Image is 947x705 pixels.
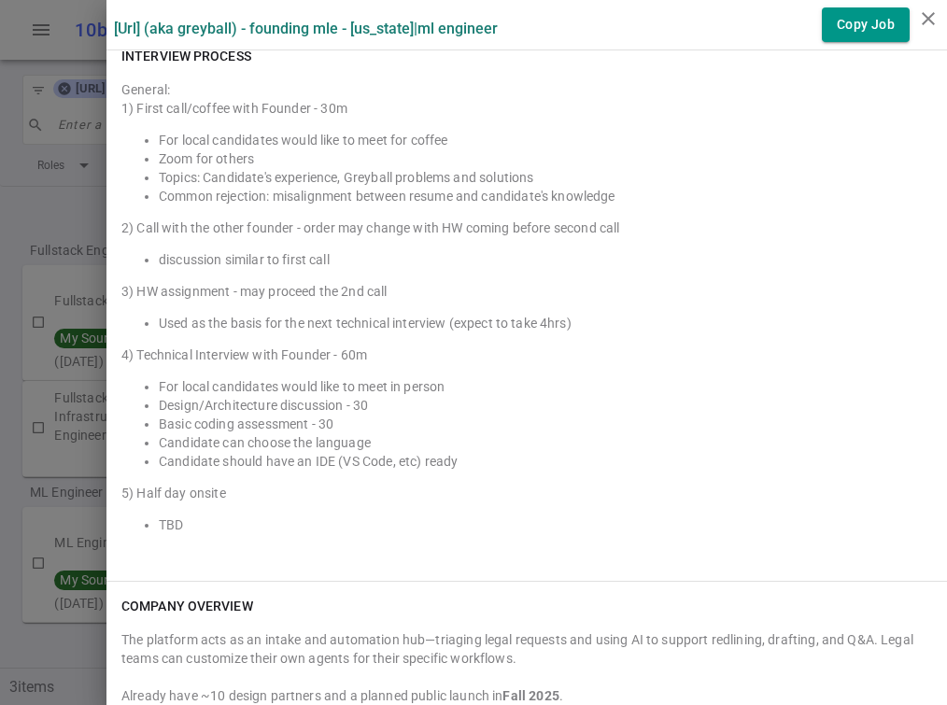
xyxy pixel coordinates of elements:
div: 3) HW assignment - may proceed the 2nd call [121,282,932,301]
li: Candidate should have an IDE (VS Code, etc) ready [159,452,932,471]
div: 4) Technical Interview with Founder - 60m [121,345,932,364]
button: Copy Job [822,7,910,42]
div: 1) First call/coffee with Founder - 30m [121,99,932,118]
li: discussion similar to first call [159,250,932,269]
li: TBD [159,515,932,534]
div: The platform acts as an intake and automation hub—triaging legal requests and using AI to support... [121,630,932,668]
div: 2) Call with the other founder - order may change with HW coming before second call [121,219,932,237]
li: For local candidates would like to meet in person [159,377,932,396]
h6: COMPANY OVERVIEW [121,597,253,615]
li: Candidate can choose the language [159,433,932,452]
li: Design/Architecture discussion - 30 [159,396,932,415]
label: [URL] (aka Greyball) - Founding MLE - [US_STATE] | ML Engineer [114,20,498,37]
div: General: [121,73,932,566]
li: Topics: Candidate's experience, Greyball problems and solutions [159,168,932,187]
li: For local candidates would like to meet for coffee [159,131,932,149]
h6: INTERVIEW PROCESS [121,47,251,65]
li: Basic coding assessment - 30 [159,415,932,433]
li: Common rejection: misalignment between resume and candidate's knowledge [159,187,932,205]
strong: Fall 2025 [502,688,558,703]
div: 5) Half day onsite [121,484,932,502]
div: Already have ~10 design partners and a planned public launch in . [121,686,932,705]
li: Used as the basis for the next technical interview (expect to take 4hrs) [159,314,932,332]
i: close [917,7,940,30]
li: Zoom for others [159,149,932,168]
